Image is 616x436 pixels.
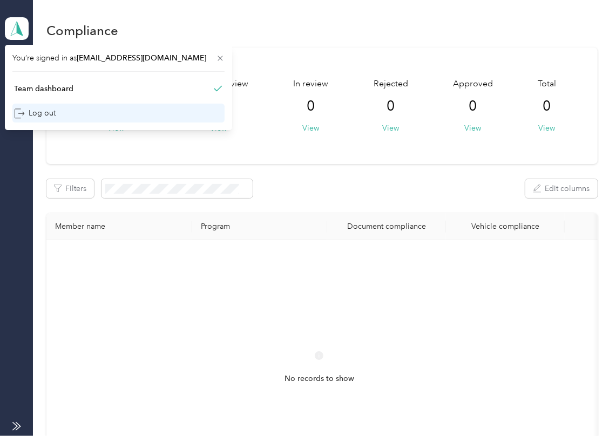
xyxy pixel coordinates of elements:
th: Program [192,213,327,240]
span: No records to show [285,373,354,385]
div: Team dashboard [14,83,73,94]
button: Edit columns [525,179,598,198]
button: View [464,122,481,134]
button: Filters [46,179,94,198]
div: Vehicle compliance [455,222,556,231]
span: Approved [453,78,493,91]
span: 0 [543,98,551,115]
div: Log out [14,107,56,119]
div: Document compliance [336,222,437,231]
span: 0 [469,98,477,115]
span: In review [294,78,329,91]
span: Total [538,78,556,91]
button: View [382,122,399,134]
span: Rejected [374,78,408,91]
th: Member name [46,213,192,240]
button: View [538,122,555,134]
span: 0 [387,98,395,115]
button: View [303,122,320,134]
span: [EMAIL_ADDRESS][DOMAIN_NAME] [77,53,206,63]
h1: Compliance [46,25,118,36]
iframe: Everlance-gr Chat Button Frame [556,376,616,436]
span: 0 [307,98,315,115]
span: You’re signed in as [12,52,225,64]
